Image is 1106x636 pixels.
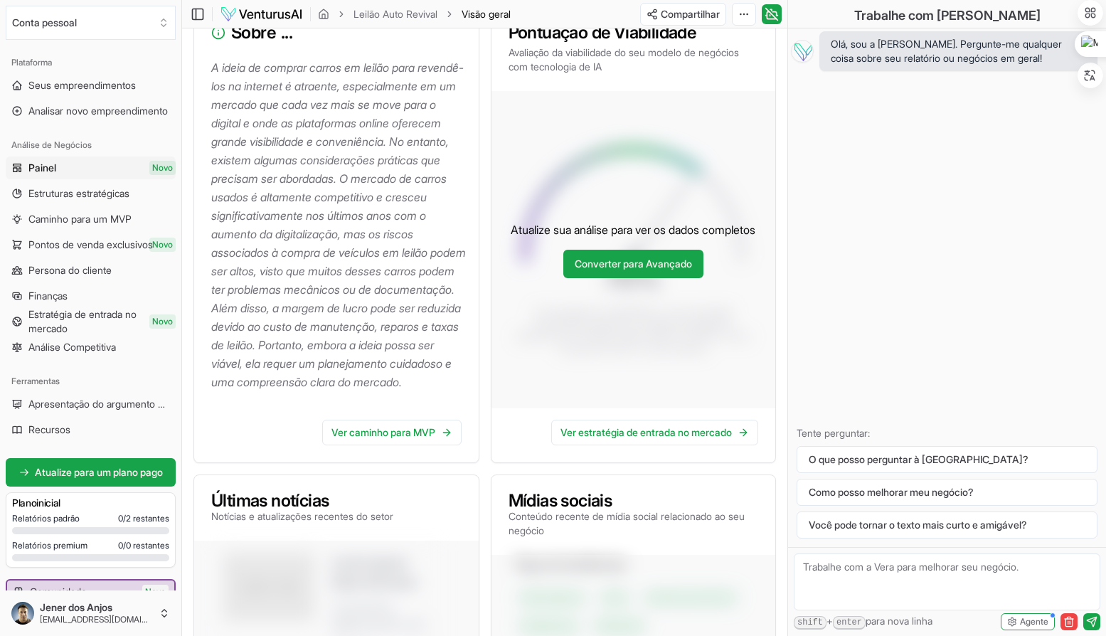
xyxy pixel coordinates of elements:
[826,615,833,627] font: +
[6,418,176,441] a: Recursos
[126,540,131,551] font: 0
[462,8,511,20] font: Visão geral
[6,74,176,97] a: Seus empreendimentos
[11,139,92,150] font: Análise de Negócios
[11,57,52,68] font: Plataforma
[640,3,726,26] button: Compartilhar
[36,497,60,509] font: inicial
[40,601,112,613] font: Jener dos Anjos
[1020,616,1048,627] font: Agente
[809,453,1028,465] font: O que posso perguntar à [GEOGRAPHIC_DATA]?
[152,316,173,327] font: Novo
[6,458,176,487] a: Atualize para um plano pago
[28,105,168,117] font: Analisar novo empreendimento
[40,614,179,625] font: [EMAIL_ADDRESS][DOMAIN_NAME]
[133,513,169,524] font: restantes
[28,238,153,250] font: Pontos de venda exclusivos
[211,490,329,511] font: Últimas notícias
[6,285,176,307] a: Finanças
[281,22,292,43] font: ...
[30,585,87,598] font: Comunidade
[6,310,176,333] a: Estratégia de entrada no mercadoNovo
[462,7,511,21] span: Visão geral
[322,420,462,445] a: Ver caminho para MVP
[509,22,696,43] font: Pontuação de Viabilidade
[6,182,176,205] a: Estruturas estratégicas
[1001,613,1055,630] button: Agente
[211,60,469,389] font: A ideia de comprar carros em leilão para revendê-los na internet é atraente, especialmente em um ...
[318,7,511,21] nav: migalha de pão
[794,616,826,630] kbd: shift
[118,540,123,551] font: 0
[6,393,176,415] a: Apresentação do argumento de venda
[575,258,692,270] font: Converter para Avançado
[12,540,87,551] font: Relatórios premium
[6,596,176,630] button: Jener dos Anjos[EMAIL_ADDRESS][DOMAIN_NAME]
[6,233,176,256] a: Pontos de venda exclusivosNovo
[28,161,56,174] font: Painel
[220,6,303,23] img: logotipo
[797,479,1097,506] button: Como posso melhorar meu negócio?
[797,512,1097,539] button: Você pode tornar o texto mais curto e amigável?
[809,486,974,498] font: Como posso melhorar meu negócio?
[831,38,1062,64] font: Olá, sou a [PERSON_NAME]. Pergunte-me qualquer coisa sobre seu relatório ou negócios em geral!
[28,398,199,410] font: Apresentação do argumento de venda
[809,519,1027,531] font: Você pode tornar o texto mais curto e amigável?
[6,157,176,179] a: PainelNovo
[211,510,393,522] font: Notícias e atualizações recentes do setor
[231,22,275,43] font: Sobre
[509,490,612,511] font: Mídias sociais
[28,341,116,353] font: Análise Competitiva
[11,376,60,386] font: Ferramentas
[6,336,176,359] a: Análise Competitiva
[126,513,131,524] font: 2
[331,426,435,438] font: Ver caminho para MVP
[833,616,866,630] kbd: enter
[560,426,732,438] font: Ver estratégia de entrada no mercado
[353,7,437,21] a: Leilão Auto Revival
[12,497,36,509] font: Plano
[6,208,176,230] a: Caminho para um MVP
[12,513,80,524] font: Relatórios padrão
[791,40,814,63] img: Vera
[563,250,703,278] a: Converter para Avançado
[35,466,163,478] font: Atualize para um plano pago
[854,8,1041,23] font: Trabalhe com [PERSON_NAME]
[511,223,755,237] font: Atualize sua análise para ver os dados completos
[551,420,758,445] a: Ver estratégia de entrada no mercado
[152,162,173,173] font: Novo
[7,581,174,603] a: ComunidadeNovo
[11,602,34,625] img: ACg8ocKrZdDaLJrB-XnTHTl19STbImBPdcIIzfMcXLT07P8G1XviIQhuhg=s96-c
[509,510,725,522] font: Conteúdo recente de mídia social relacionado ao
[12,16,77,28] font: Conta pessoal
[123,540,126,551] font: /
[152,239,173,250] font: Novo
[28,79,136,91] font: Seus empreendimentos
[509,46,739,73] font: Avaliação da viabilidade do seu modelo de negócios com tecnologia de IA
[797,427,870,439] font: Tente perguntar:
[28,187,129,199] font: Estruturas estratégicas
[145,586,166,597] font: Novo
[28,423,70,435] font: Recursos
[797,446,1097,473] button: O que posso perguntar à [GEOGRAPHIC_DATA]?
[661,8,720,20] font: Compartilhar
[28,213,132,225] font: Caminho para um MVP
[866,615,932,627] font: para nova linha
[6,259,176,282] a: Persona do cliente
[133,540,169,551] font: restantes
[118,513,123,524] font: 0
[123,513,126,524] font: /
[6,6,176,40] button: Selecione uma organização
[28,264,112,276] font: Persona do cliente
[28,290,68,302] font: Finanças
[6,100,176,122] a: Analisar novo empreendimento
